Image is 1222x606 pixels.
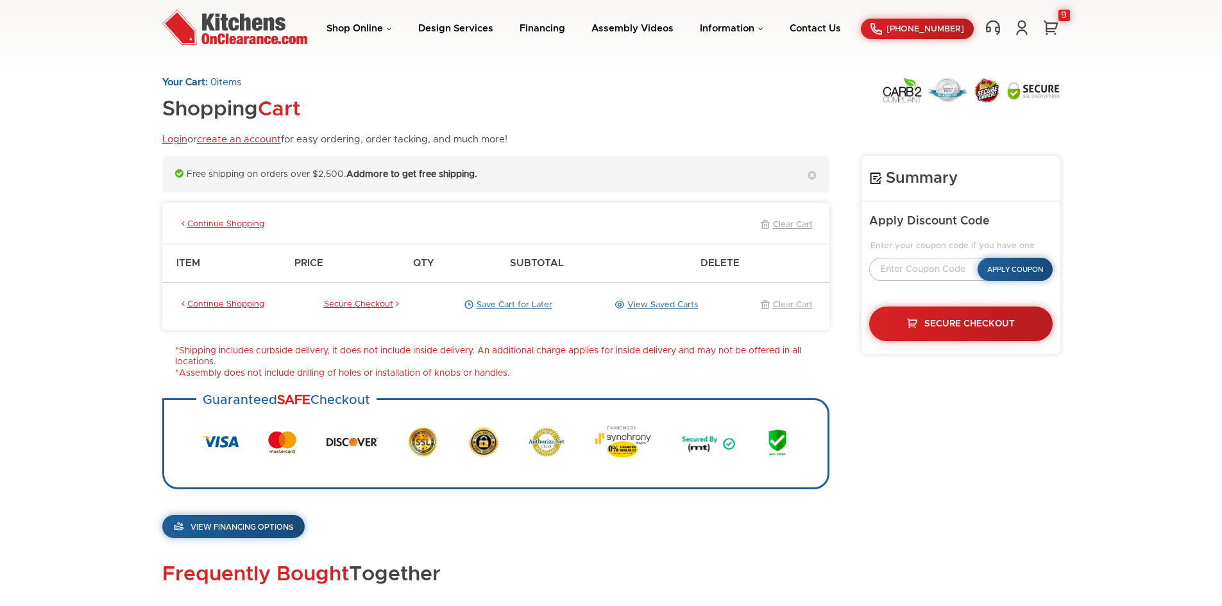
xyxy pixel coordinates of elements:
[924,319,1015,328] span: Secure Checkout
[758,219,813,231] a: Clear Cart
[327,433,378,451] img: Discover
[327,24,392,33] a: Shop Online
[162,564,1060,586] h2: Together
[162,10,307,45] img: Kitchens On Clearance
[162,244,289,282] th: Item
[210,78,217,87] span: 0
[277,394,310,407] strong: SAFE
[694,244,829,282] th: Delete
[162,135,187,144] a: Login
[162,77,507,89] p: items
[861,19,974,39] a: [PHONE_NUMBER]
[591,24,674,33] a: Assembly Videos
[1058,10,1070,21] div: 9
[175,368,829,380] li: *Assembly does not include drilling of holes or installation of knobs or handles.
[162,156,829,194] div: Free shipping on orders over $2,500.
[869,241,1053,251] legend: Enter your coupon code if you have one
[197,135,281,144] a: create an account
[268,431,296,453] img: MasterCard
[418,24,493,33] a: Design Services
[758,299,813,311] a: Clear Cart
[408,426,438,458] img: SSL
[175,346,829,368] li: *Shipping includes curbside delivery, it does not include inside delivery. An additional charge a...
[1041,19,1060,36] a: 9
[766,426,789,458] img: AES 256 Bit
[461,299,552,311] a: Save Cart for Later
[887,25,964,33] span: [PHONE_NUMBER]
[288,244,407,282] th: Price
[869,214,1053,229] h5: Apply Discount Code
[203,436,239,448] img: Visa
[162,99,507,121] h1: Shopping
[529,428,564,457] img: Authorize.net
[162,134,507,146] p: or for easy ordering, order tacking, and much more!
[882,77,922,103] img: Carb2 Compliant
[258,99,300,120] span: Cart
[1006,81,1060,100] img: Secure SSL Encyption
[504,244,693,282] th: Subtotal
[681,426,736,458] img: Secured by MT
[162,564,349,585] span: Frequently Bought
[191,523,293,531] span: View Financing Options
[468,426,499,457] img: Secure
[928,78,967,103] img: Lowest Price Guarantee
[324,299,402,311] a: Secure Checkout
[869,169,1053,188] h4: Summary
[346,170,477,179] strong: Add more to get free shipping.
[790,24,841,33] a: Contact Us
[973,78,1001,103] img: Secure Order
[162,78,208,87] strong: Your Cart:
[612,299,698,311] a: View Saved Carts
[179,219,264,231] a: Continue Shopping
[869,258,997,281] input: Enter Coupon Code
[407,244,504,282] th: Qty
[179,299,264,311] a: Continue Shopping
[978,258,1053,281] button: Apply Coupon
[869,307,1053,341] a: Secure Checkout
[196,386,377,415] h3: Guaranteed Checkout
[700,24,763,33] a: Information
[162,515,305,538] a: View Financing Options
[520,24,565,33] a: Financing
[595,426,651,458] img: Synchrony Bank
